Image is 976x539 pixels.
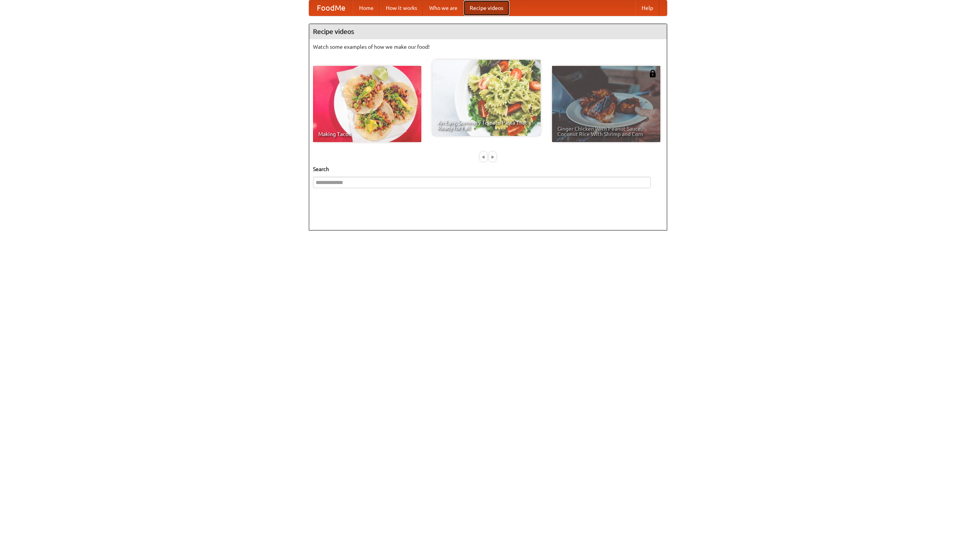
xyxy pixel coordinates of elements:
p: Watch some examples of how we make our food! [313,43,663,51]
div: » [489,152,496,162]
a: FoodMe [309,0,353,16]
a: Making Tacos [313,66,421,142]
span: An Easy, Summery Tomato Pasta That's Ready for Fall [438,120,535,131]
a: An Easy, Summery Tomato Pasta That's Ready for Fall [432,60,541,136]
a: Who we are [423,0,464,16]
h5: Search [313,165,663,173]
a: Recipe videos [464,0,509,16]
img: 483408.png [649,70,657,77]
div: « [480,152,487,162]
h4: Recipe videos [309,24,667,39]
a: Home [353,0,380,16]
a: How it works [380,0,423,16]
span: Making Tacos [318,131,416,137]
a: Help [636,0,659,16]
